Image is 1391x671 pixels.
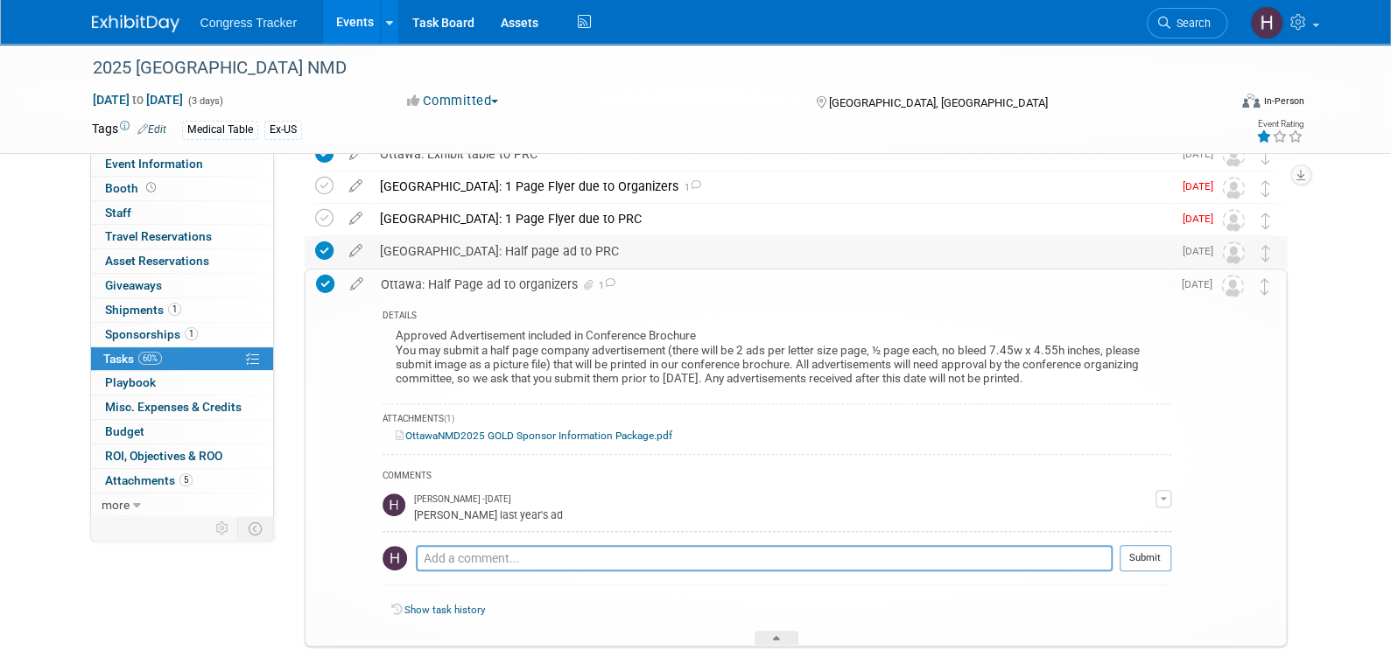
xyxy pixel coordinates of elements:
[91,152,273,176] a: Event Information
[1124,91,1304,117] div: Event Format
[91,225,273,248] a: Travel Reservations
[179,473,193,486] span: 5
[130,93,146,107] span: to
[1221,275,1244,297] img: Unassigned
[185,327,198,340] span: 1
[341,178,371,194] a: edit
[401,92,505,110] button: Committed
[1250,6,1283,39] img: Heather Jones
[91,201,273,225] a: Staff
[1261,180,1270,197] i: Move task
[103,352,162,366] span: Tasks
[200,16,297,30] span: Congress Tracker
[1120,545,1171,571] button: Submit
[91,177,273,200] a: Booth
[105,229,212,243] span: Travel Reservations
[182,121,258,139] div: Medical Table
[1183,180,1222,192] span: [DATE]
[91,493,273,517] a: more
[105,400,242,414] span: Misc. Expenses & Credits
[264,121,302,139] div: Ex-US
[105,473,193,487] span: Attachments
[444,414,454,423] span: (1)
[1222,144,1245,167] img: Unassigned
[143,181,159,194] span: Booth not reserved yet
[383,493,405,516] img: Heather Jones
[383,325,1171,394] div: Approved Advertisement included in Conference Brochure You may submit a half page company adverti...
[87,52,1201,84] div: 2025 [GEOGRAPHIC_DATA] NMD
[341,211,371,227] a: edit
[91,274,273,297] a: Giveaways
[105,181,159,195] span: Booth
[414,506,1156,522] div: [PERSON_NAME] last year's ad
[1170,17,1211,30] span: Search
[383,468,1171,486] div: COMMENTS
[678,182,701,193] span: 1
[414,493,511,506] span: [PERSON_NAME] - [DATE]
[1183,213,1222,225] span: [DATE]
[92,15,179,32] img: ExhibitDay
[371,171,1172,201] div: [GEOGRAPHIC_DATA]: 1 Page Flyer due to Organizers
[1255,120,1303,129] div: Event Rating
[404,604,485,616] a: Show task history
[1222,241,1245,264] img: Unassigned
[1261,278,1269,295] i: Move task
[1182,278,1221,290] span: [DATE]
[105,449,222,463] span: ROI, Objectives & ROO
[372,269,1171,299] div: Ottawa: Half Page ad to organizers
[371,204,1172,234] div: [GEOGRAPHIC_DATA]: 1 Page Flyer due to PRC
[341,243,371,259] a: edit
[105,157,203,171] span: Event Information
[105,278,162,292] span: Giveaways
[105,303,181,317] span: Shipments
[105,375,156,389] span: Playbook
[383,413,1171,428] div: ATTACHMENTS
[371,236,1172,266] div: [GEOGRAPHIC_DATA]: Half page ad to PRC
[91,469,273,493] a: Attachments5
[91,323,273,346] a: Sponsorships1
[105,254,209,268] span: Asset Reservations
[138,352,162,365] span: 60%
[1222,177,1245,199] img: Unassigned
[105,424,144,438] span: Budget
[92,92,184,108] span: [DATE] [DATE]
[341,276,372,292] a: edit
[105,206,131,220] span: Staff
[186,95,223,107] span: (3 days)
[1222,209,1245,232] img: Unassigned
[1242,94,1260,108] img: Format-Inperson.png
[829,96,1048,109] span: [GEOGRAPHIC_DATA], [GEOGRAPHIC_DATA]
[396,430,672,442] a: OttawaNMD2025 GOLD Sponsor Information Package.pdf
[1261,245,1270,262] i: Move task
[1262,94,1303,108] div: In-Person
[1261,148,1270,164] i: Move task
[91,420,273,444] a: Budget
[91,395,273,419] a: Misc. Expenses & Credits
[91,444,273,468] a: ROI, Objectives & ROO
[1147,8,1227,38] a: Search
[102,498,130,512] span: more
[1183,245,1222,257] span: [DATE]
[91,371,273,395] a: Playbook
[91,298,273,322] a: Shipments1
[207,517,238,540] td: Personalize Event Tab Strip
[137,123,166,136] a: Edit
[237,517,273,540] td: Toggle Event Tabs
[105,327,198,341] span: Sponsorships
[596,280,615,291] span: 1
[383,546,407,570] img: Heather Jones
[1261,213,1270,229] i: Move task
[91,347,273,371] a: Tasks60%
[91,249,273,273] a: Asset Reservations
[383,310,1171,325] div: DETAILS
[92,120,166,140] td: Tags
[168,303,181,316] span: 1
